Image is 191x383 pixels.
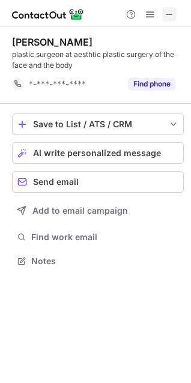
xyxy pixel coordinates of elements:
button: AI write personalized message [12,142,184,164]
button: save-profile-one-click [12,113,184,135]
img: ContactOut v5.3.10 [12,7,84,22]
button: Send email [12,171,184,193]
span: Add to email campaign [32,206,128,216]
button: Add to email campaign [12,200,184,222]
span: Notes [31,256,179,267]
div: plastic surgeon at aesthtic plastic surgery of the face and the body [12,49,184,71]
button: Notes [12,253,184,270]
div: [PERSON_NAME] [12,36,92,48]
div: Save to List / ATS / CRM [33,119,163,129]
button: Reveal Button [128,78,175,90]
span: AI write personalized message [33,148,161,158]
span: Send email [33,177,79,187]
button: Find work email [12,229,184,246]
span: Find work email [31,232,179,243]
